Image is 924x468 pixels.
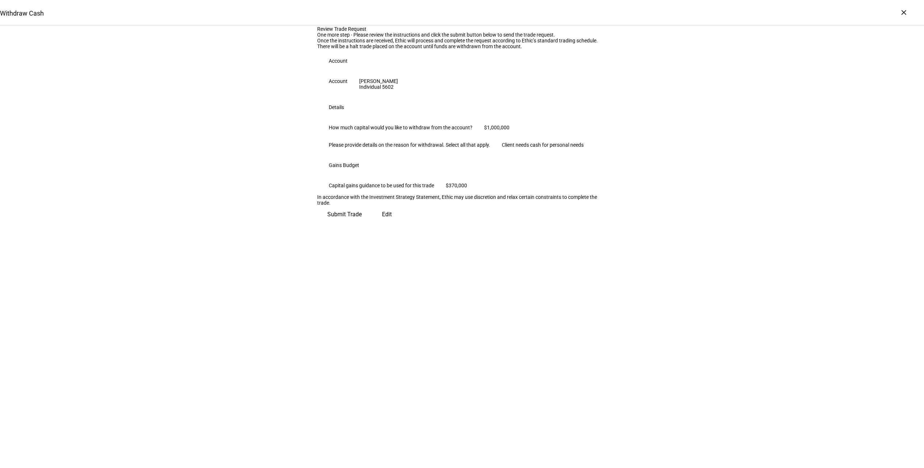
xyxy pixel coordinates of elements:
[317,206,372,223] button: Submit Trade
[317,26,607,32] div: Review Trade Request
[317,38,607,43] div: Once the instructions are received, Ethic will process and complete the request according to Ethi...
[359,84,398,90] div: Individual 5602
[329,125,472,130] div: How much capital would you like to withdraw from the account?
[329,78,348,84] div: Account
[359,78,398,84] div: [PERSON_NAME]
[317,43,607,49] div: There will be a halt trade placed on the account until funds are withdrawn from the account.
[317,194,607,206] div: In accordance with the Investment Strategy Statement, Ethic may use discretion and relax certain ...
[329,183,434,188] div: Capital gains guidance to be used for this trade
[898,7,910,18] div: ×
[327,206,362,223] span: Submit Trade
[329,104,344,110] div: Details
[484,125,509,130] div: $1,000,000
[317,32,607,38] div: One more step - Please review the instructions and click the submit button below to send the trad...
[502,142,584,148] div: Client needs cash for personal needs
[329,142,490,148] div: Please provide details on the reason for withdrawal. Select all that apply.
[372,206,402,223] button: Edit
[382,206,392,223] span: Edit
[446,183,467,188] div: $370,000
[329,58,348,64] div: Account
[329,162,359,168] div: Gains Budget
